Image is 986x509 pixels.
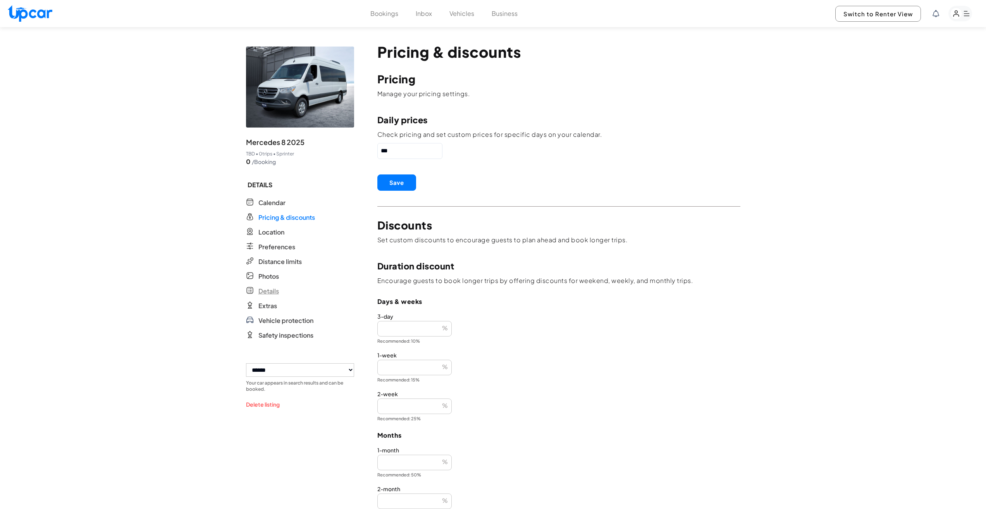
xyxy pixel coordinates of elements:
p: Pricing & discounts [377,43,740,60]
p: Months [377,431,740,439]
p: Manage your pricing settings. [377,90,740,98]
span: 0 [246,157,250,166]
span: • [256,151,258,157]
label: 1-month [377,447,740,453]
span: Photos [258,272,279,281]
span: % [442,402,448,409]
span: Preferences [258,242,295,252]
button: Business [492,9,518,18]
span: % [442,497,448,504]
button: Bookings [370,9,398,18]
span: Vehicle protection [258,316,313,325]
label: 2-week [377,391,740,397]
p: Encourage guests to book longer trips by offering discounts for weekend, weekly, and monthly trips. [377,276,740,285]
span: 0 trips [259,151,272,157]
span: Mercedes 8 2025 [246,137,305,148]
p: Days & weeks [377,298,740,305]
button: Inbox [416,9,432,18]
label: Recommended: 25% [377,416,740,422]
p: Daily prices [377,114,740,126]
button: Switch to Renter View [835,6,921,22]
span: DETAILS [246,180,354,190]
span: Distance limits [258,257,302,266]
label: 3-day [377,313,740,319]
p: Your car appears in search results and can be booked. [246,380,354,392]
span: % [442,458,448,465]
span: % [442,363,448,370]
label: Recommended: 15% [377,377,740,383]
p: Pricing [377,73,740,85]
span: Calendar [258,198,286,207]
span: Extras [258,301,277,311]
img: Upcar Logo [8,5,52,22]
span: % [442,324,448,331]
label: 1-week [377,352,740,358]
label: Recommended: 50% [377,472,740,478]
span: TBD [246,151,255,157]
p: Discounts [377,219,740,231]
span: Sprinter [276,151,294,157]
span: • [273,151,275,157]
button: Delete listing [246,400,280,409]
label: 2-month [377,486,740,492]
label: Recommended: 10% [377,338,740,344]
span: Pricing & discounts [258,213,315,222]
span: Safety inspections [258,331,313,340]
p: Duration discount [377,260,740,272]
span: /Booking [252,158,276,166]
span: Details [258,286,279,296]
button: Vehicles [449,9,474,18]
img: vehicle [246,47,354,128]
button: Save [377,174,416,191]
p: Set custom discounts to encourage guests to plan ahead and book longer trips. [377,236,740,244]
span: Location [258,228,284,237]
p: Check pricing and set custom prices for specific days on your calendar. [377,130,740,139]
